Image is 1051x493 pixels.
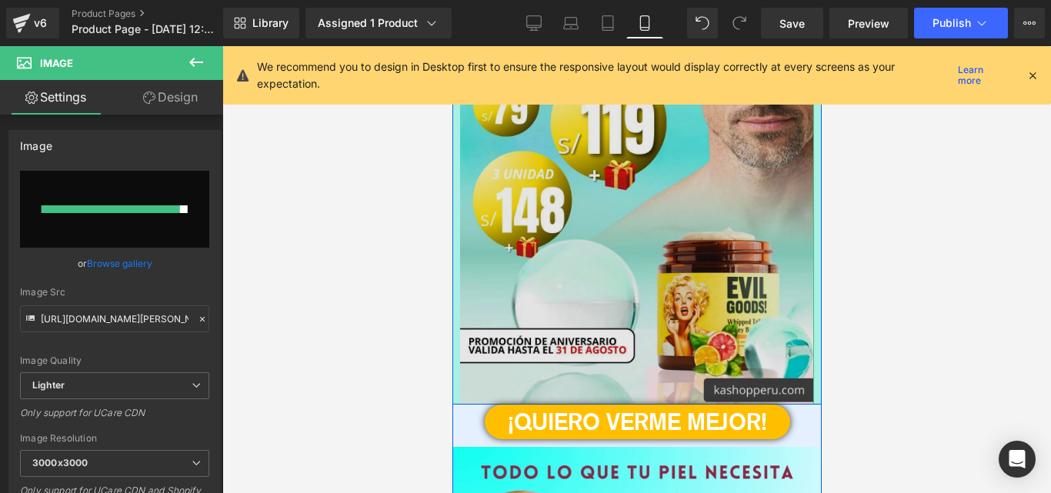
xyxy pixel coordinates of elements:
[20,355,209,366] div: Image Quality
[6,8,59,38] a: v6
[20,255,209,271] div: or
[1014,8,1045,38] button: More
[20,433,209,444] div: Image Resolution
[223,8,299,38] a: New Library
[20,131,52,152] div: Image
[779,15,805,32] span: Save
[72,8,249,20] a: Product Pages
[848,15,889,32] span: Preview
[32,358,338,393] a: ¡QUIERO VERME MEJOR!
[724,8,755,38] button: Redo
[72,23,219,35] span: Product Page - [DATE] 12:00:56
[952,66,1014,85] a: Learn more
[999,441,1036,478] div: Open Intercom Messenger
[318,15,439,31] div: Assigned 1 Product
[552,8,589,38] a: Laptop
[87,250,152,277] a: Browse gallery
[687,8,718,38] button: Undo
[933,17,971,29] span: Publish
[32,379,65,391] b: Lighter
[40,57,73,69] span: Image
[20,407,209,429] div: Only support for UCare CDN
[829,8,908,38] a: Preview
[20,287,209,298] div: Image Src
[252,16,289,30] span: Library
[32,457,88,468] b: 3000x3000
[515,8,552,38] a: Desktop
[20,305,209,332] input: Link
[31,13,50,33] div: v6
[589,8,626,38] a: Tablet
[626,8,663,38] a: Mobile
[115,80,226,115] a: Design
[165,5,197,24] span: Image
[914,8,1008,38] button: Publish
[197,5,213,24] a: Expand / Collapse
[55,361,315,389] font: ¡QUIERO VERME MEJOR!
[257,58,952,92] p: We recommend you to design in Desktop first to ensure the responsive layout would display correct...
